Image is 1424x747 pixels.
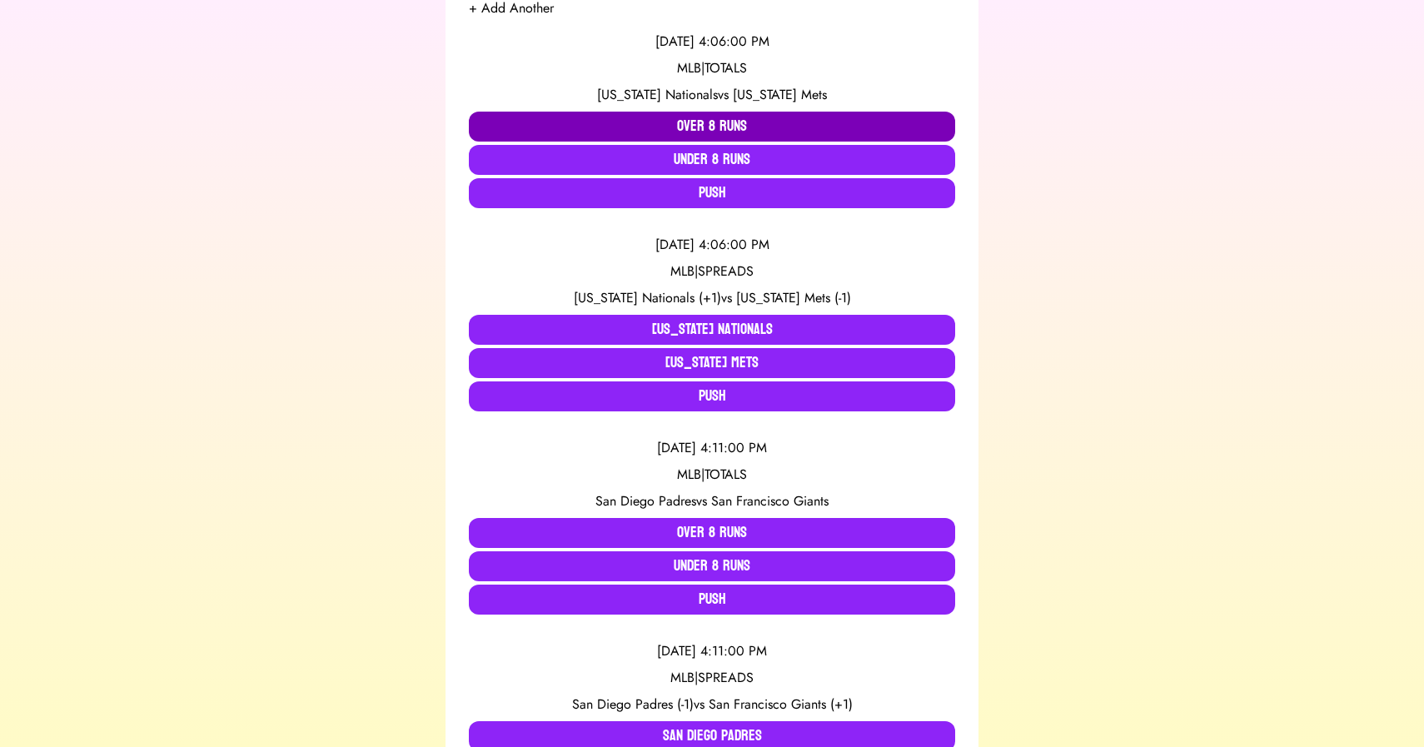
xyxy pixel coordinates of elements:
[469,58,955,78] div: MLB | TOTALS
[469,465,955,485] div: MLB | TOTALS
[574,288,721,307] span: [US_STATE] Nationals (+1)
[469,178,955,208] button: Push
[469,438,955,458] div: [DATE] 4:11:00 PM
[469,695,955,715] div: vs
[469,112,955,142] button: Over 8 Runs
[469,32,955,52] div: [DATE] 4:06:00 PM
[597,85,718,104] span: [US_STATE] Nationals
[469,235,955,255] div: [DATE] 4:06:00 PM
[736,288,851,307] span: [US_STATE] Mets (-1)
[469,585,955,615] button: Push
[595,491,696,510] span: San Diego Padres
[469,381,955,411] button: Push
[469,288,955,308] div: vs
[469,551,955,581] button: Under 8 Runs
[711,491,829,510] span: San Francisco Giants
[469,348,955,378] button: [US_STATE] Mets
[469,145,955,175] button: Under 8 Runs
[733,85,827,104] span: [US_STATE] Mets
[469,491,955,511] div: vs
[469,518,955,548] button: Over 8 Runs
[469,261,955,281] div: MLB | SPREADS
[469,315,955,345] button: [US_STATE] Nationals
[469,85,955,105] div: vs
[469,641,955,661] div: [DATE] 4:11:00 PM
[709,695,853,714] span: San Francisco Giants (+1)
[572,695,694,714] span: San Diego Padres (-1)
[469,668,955,688] div: MLB | SPREADS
